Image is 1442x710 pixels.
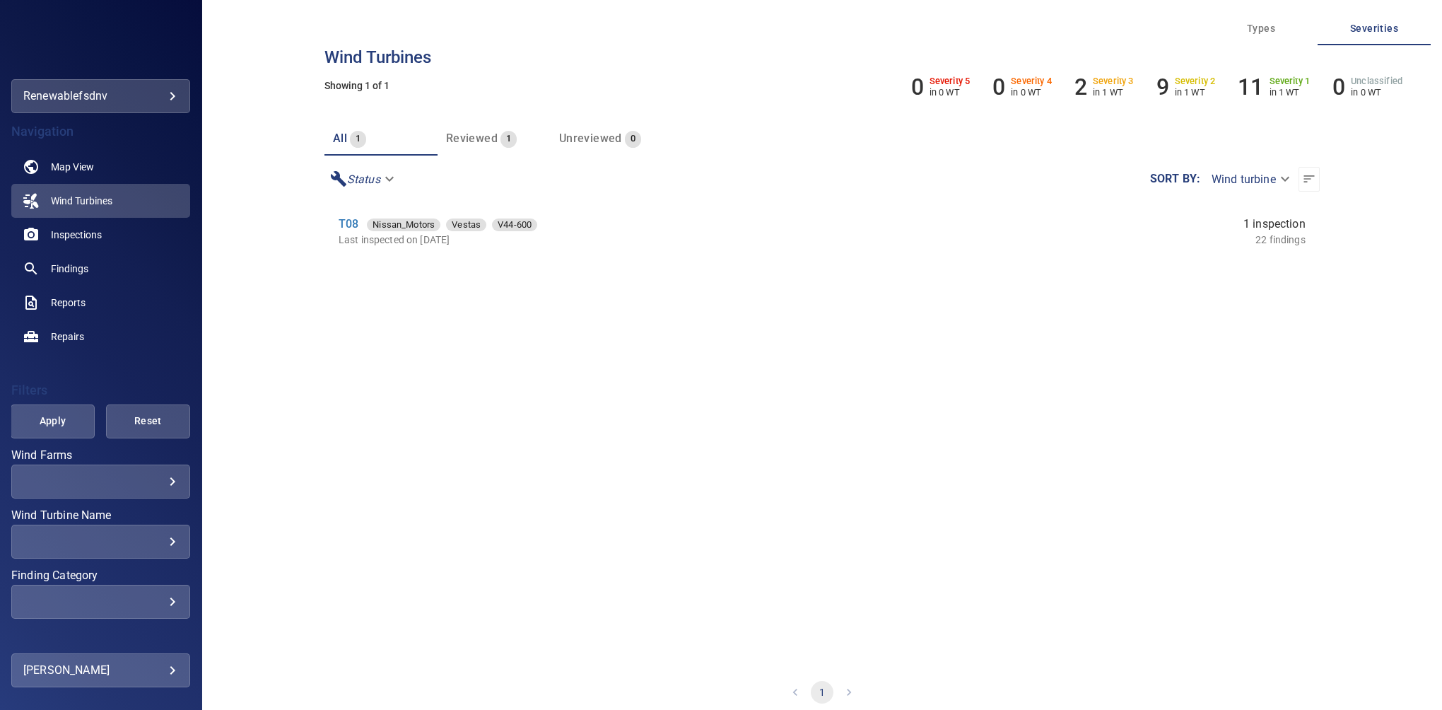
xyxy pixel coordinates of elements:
h6: Severity 1 [1270,76,1311,86]
label: Finding Category [11,570,190,581]
h6: 9 [1156,74,1169,100]
a: reports noActive [11,286,190,320]
em: Status [347,173,380,186]
h6: Severity 3 [1093,76,1134,86]
div: Status [324,167,403,192]
li: Severity 2 [1156,74,1216,100]
span: Nissan_Motors [367,218,440,232]
label: Wind Turbine Name [11,510,190,521]
p: Last inspected on [DATE] [339,233,892,247]
h6: Severity 4 [1011,76,1052,86]
li: Severity Unclassified [1332,74,1402,100]
span: Repairs [51,330,84,344]
label: Wind Farms [11,450,190,461]
h6: 0 [911,74,924,100]
a: inspections noActive [11,218,190,252]
label: Sort by : [1150,173,1200,185]
p: in 0 WT [930,87,971,98]
li: Severity 1 [1238,74,1310,100]
div: V44-600 [492,219,537,231]
div: Wind Turbine Name [11,525,190,559]
div: [PERSON_NAME] [23,659,178,682]
div: renewablefsdnv [11,79,190,113]
h6: Severity 2 [1175,76,1216,86]
span: 1 inspection [1243,216,1306,233]
a: T08 [339,217,358,231]
span: Map View [51,160,94,174]
h4: Filters [11,383,190,397]
span: Reports [51,296,86,310]
button: page 1 [811,681,833,704]
div: renewablefsdnv [23,85,178,107]
button: Apply [11,405,95,438]
span: Wind Turbines [51,194,112,208]
h5: Showing 1 of 1 [324,81,1320,91]
li: Severity 5 [911,74,971,100]
span: Reset [124,412,172,430]
span: Findings [51,262,88,276]
a: map noActive [11,150,190,184]
label: Finding Type [11,630,190,641]
h6: 2 [1074,74,1087,100]
h4: Navigation [11,124,190,139]
h3: Wind turbines [324,48,1320,66]
li: Severity 4 [992,74,1052,100]
span: 1 [350,131,366,147]
div: Wind turbine [1200,167,1299,192]
h6: Unclassified [1351,76,1402,86]
a: windturbines active [11,184,190,218]
span: Vestas [446,218,486,232]
span: Inspections [51,228,102,242]
span: V44-600 [492,218,537,232]
div: Wind Farms [11,465,190,499]
span: 1 [500,131,517,147]
img: renewablefsdnv-logo [49,35,152,50]
span: all [333,132,347,145]
div: Vestas [446,219,486,231]
p: 22 findings [1255,233,1306,247]
span: 0 [625,131,641,147]
span: Apply [28,412,77,430]
h6: 11 [1238,74,1263,100]
h6: 0 [992,74,1005,100]
p: in 1 WT [1270,87,1311,98]
a: findings noActive [11,252,190,286]
div: Nissan_Motors [367,219,440,231]
p: in 0 WT [1011,87,1052,98]
span: Types [1213,20,1309,37]
button: Sort list from newest to oldest [1299,167,1320,192]
p: in 0 WT [1351,87,1402,98]
p: in 1 WT [1093,87,1134,98]
div: Finding Category [11,585,190,619]
p: in 1 WT [1175,87,1216,98]
button: Reset [106,405,190,438]
a: repairs noActive [11,320,190,354]
span: Severities [1326,20,1422,37]
h6: Severity 5 [930,76,971,86]
li: Severity 3 [1074,74,1134,100]
span: Unreviewed [559,132,622,145]
span: Reviewed [446,132,498,145]
h6: 0 [1332,74,1345,100]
